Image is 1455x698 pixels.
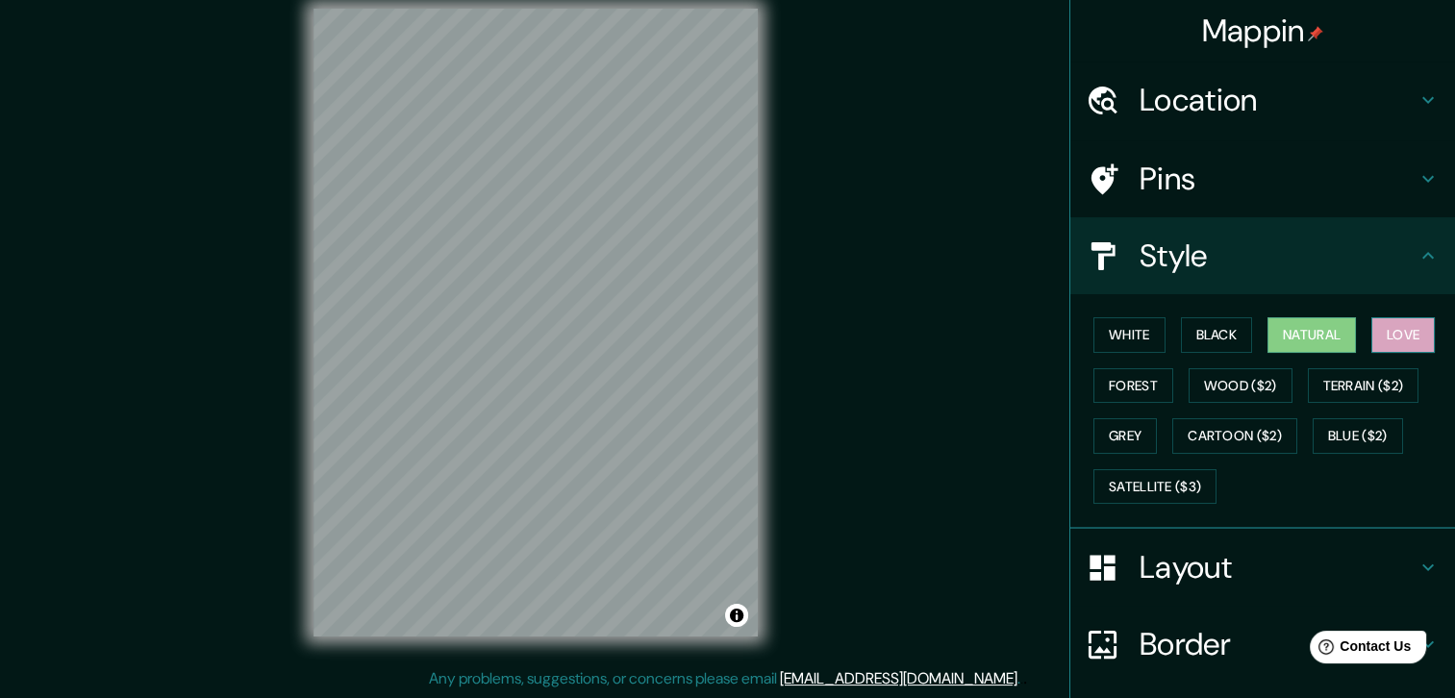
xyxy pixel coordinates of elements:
[1140,81,1417,119] h4: Location
[1020,667,1023,690] div: .
[1308,26,1323,41] img: pin-icon.png
[429,667,1020,690] p: Any problems, suggestions, or concerns please email .
[1070,140,1455,217] div: Pins
[1070,529,1455,606] div: Layout
[1070,217,1455,294] div: Style
[314,9,758,636] canvas: Map
[1189,368,1292,404] button: Wood ($2)
[1313,418,1403,454] button: Blue ($2)
[725,604,748,627] button: Toggle attribution
[1093,317,1166,353] button: White
[780,668,1017,688] a: [EMAIL_ADDRESS][DOMAIN_NAME]
[1202,12,1324,50] h4: Mappin
[1140,548,1417,586] h4: Layout
[1093,418,1157,454] button: Grey
[1093,368,1173,404] button: Forest
[1371,317,1435,353] button: Love
[1140,160,1417,198] h4: Pins
[1181,317,1253,353] button: Black
[1140,625,1417,663] h4: Border
[1172,418,1297,454] button: Cartoon ($2)
[1023,667,1027,690] div: .
[1267,317,1356,353] button: Natural
[1070,62,1455,138] div: Location
[1093,469,1217,505] button: Satellite ($3)
[1140,237,1417,275] h4: Style
[1308,368,1419,404] button: Terrain ($2)
[1284,623,1434,677] iframe: Help widget launcher
[1070,606,1455,683] div: Border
